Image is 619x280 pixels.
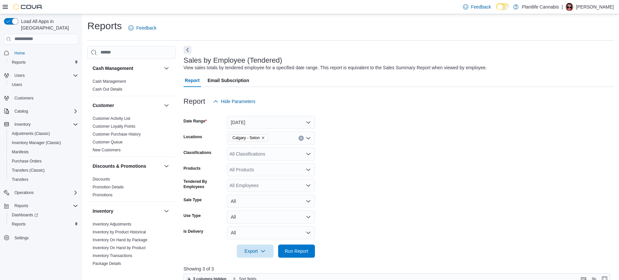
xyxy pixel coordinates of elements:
a: Inventory On Hand by Product [93,246,145,250]
a: Manifests [9,148,31,156]
button: Cash Management [163,64,170,72]
span: Dashboards [12,212,38,218]
button: Discounts & Promotions [163,162,170,170]
span: Inventory Manager (Classic) [12,140,61,145]
div: Discounts & Promotions [87,175,176,202]
span: Operations [14,190,34,195]
span: Customers [14,96,33,101]
a: Package Details [93,261,121,266]
a: Inventory On Hand by Package [93,238,147,242]
button: Reports [7,220,81,229]
button: Catalog [12,107,31,115]
span: Users [9,81,78,89]
span: Catalog [14,109,28,114]
a: Dashboards [7,210,81,220]
button: Manifests [7,147,81,157]
a: Customer Loyalty Points [93,124,135,129]
a: Customer Purchase History [93,132,141,137]
button: Clear input [298,136,304,141]
a: Reports [9,220,28,228]
h3: Customer [93,102,114,109]
p: [PERSON_NAME] [576,3,614,11]
button: Home [1,48,81,58]
span: Users [14,73,25,78]
a: Discounts [93,177,110,182]
button: Run Report [278,245,315,258]
label: Use Type [184,213,201,218]
span: Hide Parameters [221,98,255,105]
label: Products [184,166,201,171]
span: Inventory On Hand by Product [93,245,145,250]
label: Classifications [184,150,211,155]
p: | [562,3,563,11]
button: Users [12,72,27,79]
span: Load All Apps in [GEOGRAPHIC_DATA] [18,18,78,31]
button: Customers [1,93,81,103]
button: Customer [163,101,170,109]
span: Settings [14,235,29,241]
span: Inventory On Hand by Package [93,237,147,243]
span: Users [12,82,22,87]
span: Inventory Transactions [93,253,132,258]
span: Operations [12,189,78,197]
a: Cash Management [93,79,126,84]
a: Inventory Adjustments [93,222,131,226]
span: Promotions [93,192,113,198]
a: Customer Activity List [93,116,130,121]
a: Inventory by Product Historical [93,230,146,234]
a: Customers [12,94,36,102]
a: Adjustments (Classic) [9,130,53,138]
span: Reports [9,220,78,228]
a: Dashboards [9,211,41,219]
nav: Complex example [4,46,78,260]
button: Hide Parameters [210,95,258,108]
a: Inventory Transactions [93,253,132,258]
a: Users [9,81,25,89]
span: Reports [12,202,78,210]
span: Report [185,74,200,87]
h3: Report [184,97,205,105]
span: Transfers (Classic) [12,168,45,173]
a: Reports [9,58,28,66]
button: Inventory Manager (Classic) [7,138,81,147]
span: Inventory [12,120,78,128]
span: Feedback [136,25,156,31]
button: Customer [93,102,161,109]
span: Calgary - Seton [230,134,268,141]
a: Feedback [126,21,159,34]
label: Is Delivery [184,229,203,234]
button: Inventory [12,120,33,128]
span: Adjustments (Classic) [9,130,78,138]
span: Settings [12,233,78,242]
button: Transfers [7,175,81,184]
button: Inventory [93,208,161,214]
button: [DATE] [227,116,315,129]
p: Showing 3 of 3 [184,266,614,272]
button: Next [184,46,191,54]
span: Inventory Manager (Classic) [9,139,78,147]
span: Promotion Details [93,184,124,190]
span: Email Subscription [208,74,249,87]
span: Catalog [12,107,78,115]
p: Plantlife Cannabis [522,3,559,11]
button: Open list of options [306,151,311,157]
a: Purchase Orders [9,157,44,165]
div: Sasha Iemelianenko [565,3,573,11]
span: Inventory [14,122,31,127]
span: Package History [93,269,121,274]
h3: Inventory [93,208,113,214]
button: Operations [12,189,36,197]
label: Date Range [184,118,207,124]
button: Settings [1,233,81,242]
a: Cash Out Details [93,87,122,92]
span: Home [14,51,25,56]
span: Home [12,49,78,57]
button: Inventory [163,207,170,215]
span: Dashboards [9,211,78,219]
